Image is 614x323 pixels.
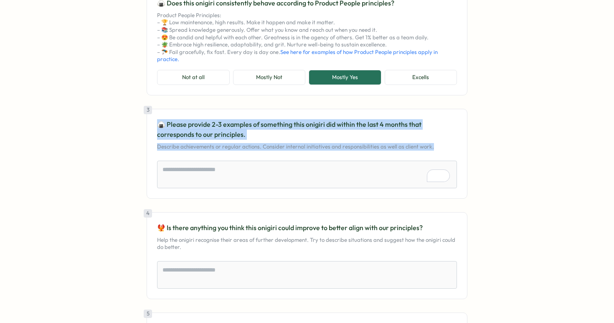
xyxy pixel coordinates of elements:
button: Mostly Yes [309,70,381,85]
textarea: To enrich screen reader interactions, please activate Accessibility in Grammarly extension settings [157,161,457,188]
p: Help the onigiri recognise their areas of further development. Try to describe situations and sug... [157,236,457,251]
button: Excells [385,70,457,85]
p: 🍙 Please provide 2-3 examples of something this onigiri did within the last 4 months that corresp... [157,119,457,140]
p: Product People Principles: – 🏆 Low maintenance, high results. Make it happen and make it matter. ... [157,12,457,63]
a: See here for examples of how Product People principles apply in practice. [157,49,438,63]
div: 5 [144,310,152,318]
button: Not at all [157,70,230,85]
p: 🐦‍🔥 Is there anything you think this onigiri could improve to better align with our principles? [157,223,457,233]
div: 4 [144,209,152,218]
div: 3 [144,106,152,114]
p: Describe achievements or regular actions. Consider internal initiatives and responsibilities as w... [157,143,457,151]
button: Mostly Not [233,70,306,85]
